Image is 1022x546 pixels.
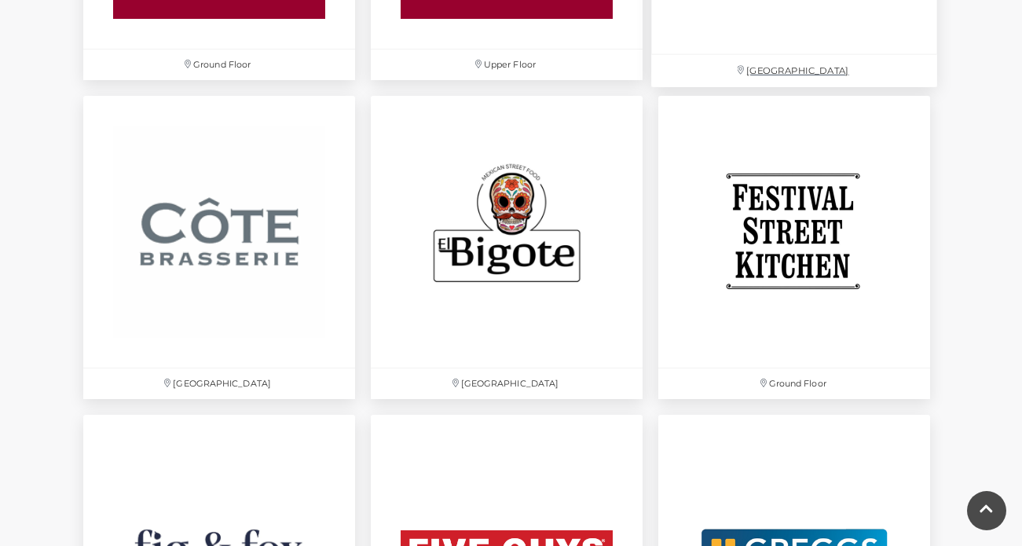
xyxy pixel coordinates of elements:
[651,55,937,87] p: [GEOGRAPHIC_DATA]
[658,368,930,399] p: Ground Floor
[650,88,938,407] a: Ground Floor
[75,88,363,407] a: [GEOGRAPHIC_DATA]
[83,368,355,399] p: [GEOGRAPHIC_DATA]
[83,49,355,80] p: Ground Floor
[371,368,643,399] p: [GEOGRAPHIC_DATA]
[363,88,650,407] a: [GEOGRAPHIC_DATA]
[371,49,643,80] p: Upper Floor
